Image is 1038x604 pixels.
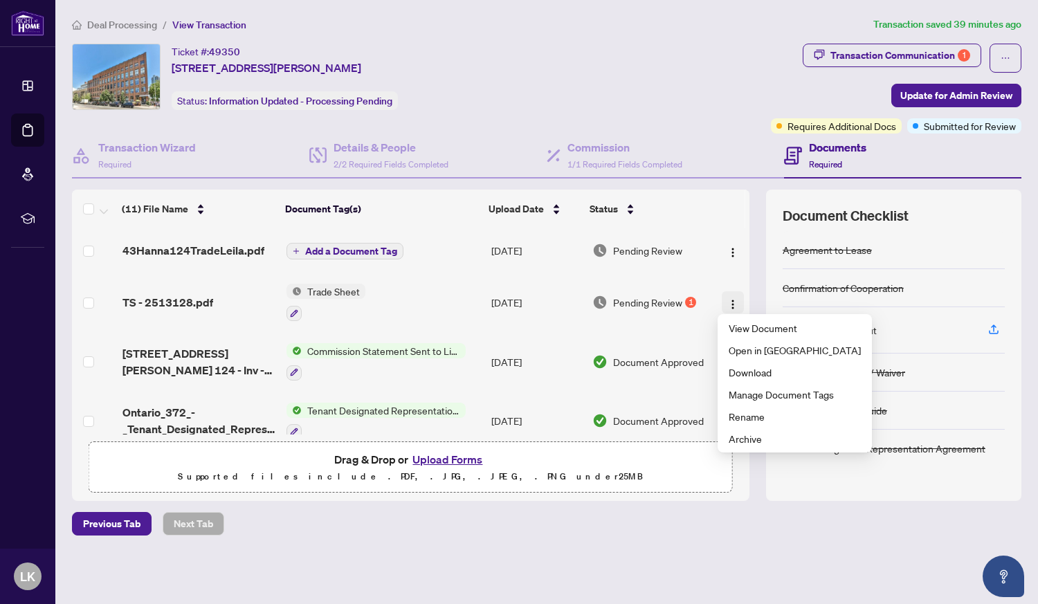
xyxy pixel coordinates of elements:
button: Add a Document Tag [286,242,403,260]
span: Requires Additional Docs [787,118,896,134]
td: [DATE] [486,332,587,392]
img: Logo [727,247,738,258]
p: Supported files include .PDF, .JPG, .JPEG, .PNG under 25 MB [98,468,724,485]
span: LK [20,567,35,586]
td: [DATE] [486,273,587,332]
h4: Commission [567,139,682,156]
img: IMG-C12256775_1.jpg [73,44,160,109]
div: 1 [685,297,696,308]
span: [STREET_ADDRESS][PERSON_NAME] 124 - Inv - 2513128.pdf [122,345,275,378]
span: 43Hanna124TradeLeila.pdf [122,242,264,259]
span: 49350 [209,46,240,58]
h4: Transaction Wizard [98,139,196,156]
span: Document Approved [613,354,704,369]
th: Upload Date [483,190,584,228]
button: Logo [722,239,744,262]
article: Transaction saved 39 minutes ago [873,17,1021,33]
span: Tenant Designated Representation Agreement [302,403,466,418]
img: Status Icon [286,284,302,299]
span: Document Approved [613,413,704,428]
span: Pending Review [613,295,682,310]
button: Logo [722,291,744,313]
div: Ticket #: [172,44,240,60]
div: Tenant Designated Representation Agreement [783,441,985,456]
h4: Details & People [334,139,448,156]
img: Document Status [592,243,608,258]
button: Next Tab [163,512,224,536]
th: Document Tag(s) [280,190,483,228]
span: TS - 2513128.pdf [122,294,213,311]
button: Update for Admin Review [891,84,1021,107]
span: Deal Processing [87,19,157,31]
img: Document Status [592,354,608,369]
button: Upload Forms [408,450,486,468]
span: Archive [729,431,861,446]
img: Status Icon [286,403,302,418]
span: Status [590,201,618,217]
button: Status IconTrade Sheet [286,284,365,321]
img: Document Status [592,413,608,428]
span: Required [98,159,131,170]
div: Agreement to Lease [783,242,872,257]
span: Download [729,365,861,380]
span: 1/1 Required Fields Completed [567,159,682,170]
span: Drag & Drop orUpload FormsSupported files include .PDF, .JPG, .JPEG, .PNG under25MB [89,442,732,493]
span: home [72,20,82,30]
span: Submitted for Review [924,118,1016,134]
span: Upload Date [489,201,544,217]
span: Add a Document Tag [305,246,397,256]
img: Document Status [592,295,608,310]
span: Manage Document Tags [729,387,861,402]
span: Drag & Drop or [334,450,486,468]
span: Update for Admin Review [900,84,1012,107]
button: Add a Document Tag [286,243,403,259]
th: Status [584,190,710,228]
span: Ontario_372_-_Tenant_Designated_Representation_Agreement_-_Authority_for_Lease_or_Purchase_15pd.pdf [122,404,275,437]
span: Document Checklist [783,206,909,226]
img: logo [11,10,44,36]
h4: Documents [809,139,866,156]
span: [STREET_ADDRESS][PERSON_NAME] [172,60,361,76]
span: (11) File Name [122,201,188,217]
div: Transaction Communication [830,44,970,66]
span: 2/2 Required Fields Completed [334,159,448,170]
span: ellipsis [1001,53,1010,63]
div: 1 [958,49,970,62]
td: [DATE] [486,228,587,273]
span: Information Updated - Processing Pending [209,95,392,107]
span: View Document [729,320,861,336]
img: Logo [727,299,738,310]
span: Commission Statement Sent to Listing Brokerage [302,343,466,358]
div: Confirmation of Cooperation [783,280,904,295]
td: [DATE] [486,392,587,451]
span: Previous Tab [83,513,140,535]
span: View Transaction [172,19,246,31]
button: Previous Tab [72,512,152,536]
button: Transaction Communication1 [803,44,981,67]
span: Rename [729,409,861,424]
button: Status IconTenant Designated Representation Agreement [286,403,466,440]
th: (11) File Name [116,190,279,228]
span: Required [809,159,842,170]
li: / [163,17,167,33]
span: Open in [GEOGRAPHIC_DATA] [729,342,861,358]
span: Trade Sheet [302,284,365,299]
span: Pending Review [613,243,682,258]
img: Status Icon [286,343,302,358]
span: plus [293,248,300,255]
button: Open asap [983,556,1024,597]
button: Status IconCommission Statement Sent to Listing Brokerage [286,343,466,381]
div: Status: [172,91,398,110]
